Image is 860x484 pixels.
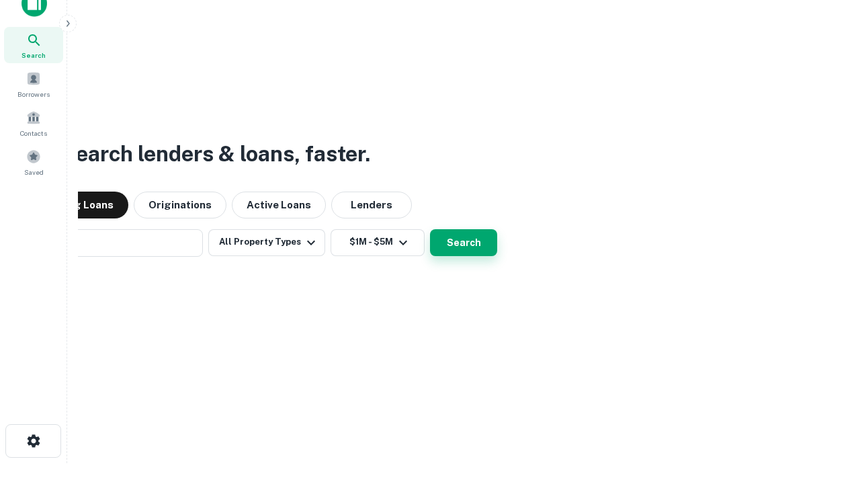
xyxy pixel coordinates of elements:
[331,192,412,218] button: Lenders
[4,27,63,63] a: Search
[4,144,63,180] a: Saved
[20,128,47,138] span: Contacts
[21,50,46,61] span: Search
[4,66,63,102] a: Borrowers
[134,192,226,218] button: Originations
[17,89,50,99] span: Borrowers
[331,229,425,256] button: $1M - $5M
[61,138,370,170] h3: Search lenders & loans, faster.
[793,376,860,441] iframe: Chat Widget
[232,192,326,218] button: Active Loans
[208,229,325,256] button: All Property Types
[430,229,497,256] button: Search
[24,167,44,177] span: Saved
[4,105,63,141] a: Contacts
